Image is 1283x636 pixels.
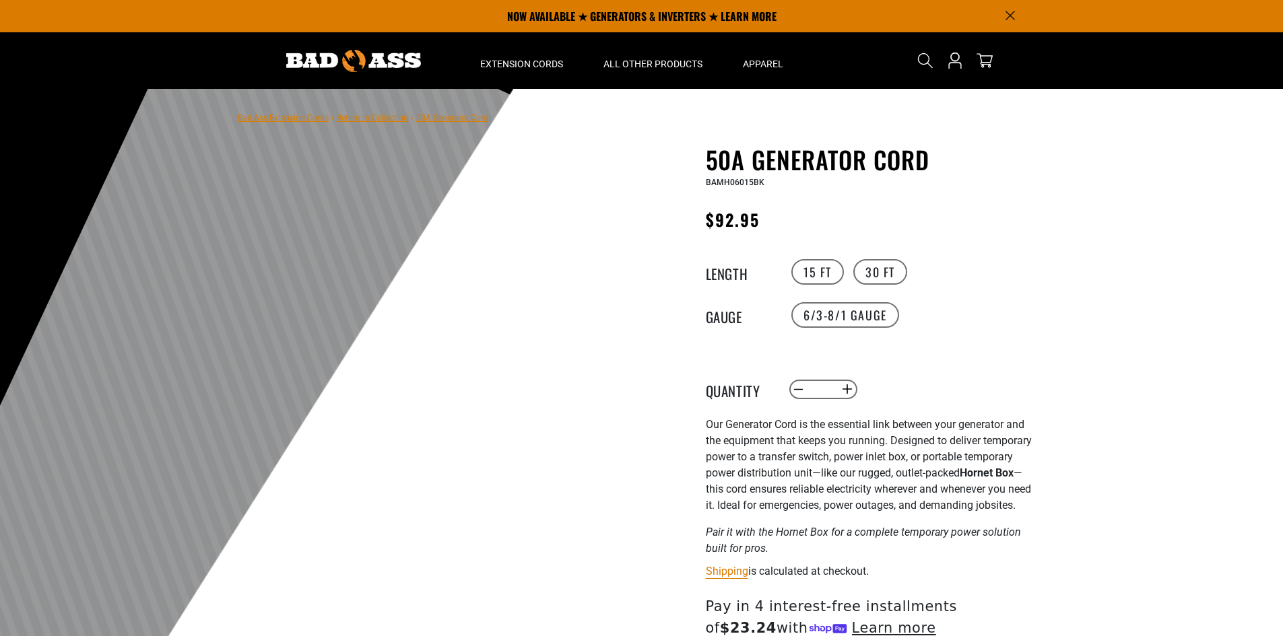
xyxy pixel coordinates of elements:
[706,145,1036,174] h1: 50A Generator Cord
[706,417,1036,514] p: Our Generator Cord is the essential link between your generator and the equipment that keeps you ...
[706,306,773,324] legend: Gauge
[238,113,329,122] a: Bad Ass Extension Cords
[706,178,764,187] span: BAMH06015BK
[743,58,783,70] span: Apparel
[286,50,421,72] img: Bad Ass Extension Cords
[706,207,760,232] span: $92.95
[791,259,844,285] label: 15 FT
[706,565,748,577] a: Shipping
[706,263,773,281] legend: Length
[603,58,702,70] span: All Other Products
[960,466,1014,479] strong: Hornet Box
[791,302,899,328] label: 6/3-8/1 Gauge
[915,50,936,71] summary: Search
[480,58,563,70] span: Extension Cords
[723,32,803,89] summary: Apparel
[416,113,488,122] span: 50A Generator Cord
[460,32,583,89] summary: Extension Cords
[706,380,773,398] label: Quantity
[337,113,408,122] a: Return to Collection
[331,113,334,122] span: ›
[706,526,1021,555] em: Pair it with the Hornet Box for a complete temporary power solution built for pros.
[706,562,1036,580] div: is calculated at checkout.
[238,109,488,125] nav: breadcrumbs
[411,113,414,122] span: ›
[583,32,723,89] summary: All Other Products
[853,259,907,285] label: 30 FT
